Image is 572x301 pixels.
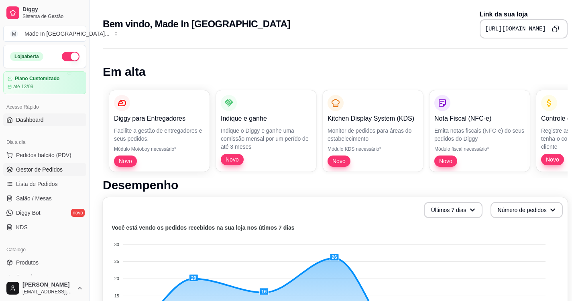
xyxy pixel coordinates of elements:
[3,192,86,205] a: Salão / Mesas
[16,259,39,267] span: Produtos
[103,178,568,192] h1: Desempenho
[16,194,52,202] span: Salão / Mesas
[22,289,73,295] span: [EMAIL_ADDRESS][DOMAIN_NAME]
[16,223,28,231] span: KDS
[3,271,86,283] a: Complementos
[114,127,205,143] p: Facilite a gestão de entregadores e seus pedidos.
[328,127,418,143] p: Monitor de pedidos para áreas do estabelecimento
[114,146,205,152] p: Módulo Motoboy necessário*
[549,22,562,35] button: Copy to clipboard
[116,157,135,165] span: Novo
[3,149,86,162] button: Pedidos balcão (PDV)
[485,25,546,33] pre: [URL][DOMAIN_NAME]
[3,279,86,298] button: [PERSON_NAME][EMAIL_ADDRESS][DOMAIN_NAME]
[103,65,568,79] h1: Em alta
[434,127,525,143] p: Emita notas fiscais (NFC-e) do seus pedidos do Diggy
[323,90,423,172] button: Kitchen Display System (KDS)Monitor de pedidos para áreas do estabelecimentoMódulo KDS necessário...
[543,156,562,164] span: Novo
[22,281,73,289] span: [PERSON_NAME]
[221,127,311,151] p: Indique o Diggy e ganhe uma comissão mensal por um perído de até 3 meses
[3,221,86,234] a: KDS
[3,243,86,256] div: Catálogo
[24,30,110,38] div: Made In [GEOGRAPHIC_DATA] ...
[3,163,86,176] a: Gestor de Pedidos
[22,13,83,20] span: Sistema de Gestão
[112,224,295,231] text: Você está vendo os pedidos recebidos na sua loja nos útimos 7 dias
[3,26,86,42] button: Select a team
[3,206,86,219] a: Diggy Botnovo
[10,30,18,38] span: M
[15,76,59,82] article: Plano Customizado
[222,156,242,164] span: Novo
[480,10,568,19] p: Link da sua loja
[434,114,525,123] p: Nota Fiscal (NFC-e)
[16,116,44,124] span: Dashboard
[3,256,86,269] a: Produtos
[114,276,119,281] tspan: 20
[216,90,316,172] button: Indique e ganheIndique o Diggy e ganhe uma comissão mensal por um perído de até 3 mesesNovo
[62,52,79,61] button: Alterar Status
[16,166,63,174] span: Gestor de Pedidos
[424,202,482,218] button: Últimos 7 dias
[16,180,58,188] span: Lista de Pedidos
[221,114,311,123] p: Indique e ganhe
[16,209,41,217] span: Diggy Bot
[3,71,86,94] a: Plano Customizadoaté 13/09
[13,83,33,90] article: até 13/09
[114,293,119,298] tspan: 15
[16,151,71,159] span: Pedidos balcão (PDV)
[3,3,86,22] a: DiggySistema de Gestão
[329,157,349,165] span: Novo
[114,114,205,123] p: Diggy para Entregadores
[16,273,54,281] span: Complementos
[3,178,86,190] a: Lista de Pedidos
[436,157,456,165] span: Novo
[491,202,563,218] button: Número de pedidos
[328,114,418,123] p: Kitchen Display System (KDS)
[3,113,86,126] a: Dashboard
[103,18,290,30] h2: Bem vindo, Made In [GEOGRAPHIC_DATA]
[3,101,86,113] div: Acesso Rápido
[430,90,530,172] button: Nota Fiscal (NFC-e)Emita notas fiscais (NFC-e) do seus pedidos do DiggyMódulo fiscal necessário*Novo
[3,136,86,149] div: Dia a dia
[434,146,525,152] p: Módulo fiscal necessário*
[114,259,119,264] tspan: 25
[10,52,43,61] div: Loja aberta
[22,6,83,13] span: Diggy
[328,146,418,152] p: Módulo KDS necessário*
[114,242,119,247] tspan: 30
[109,90,210,172] button: Diggy para EntregadoresFacilite a gestão de entregadores e seus pedidos.Módulo Motoboy necessário...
